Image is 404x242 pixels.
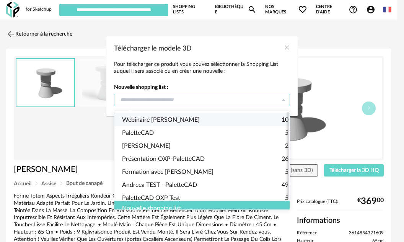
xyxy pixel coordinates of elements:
[114,61,290,75] p: Pour télécharger ce produit vous pouvez sélectionner la Shopping List auquel il sera associé ou e...
[114,201,296,216] div: Nouvelle shopping list
[282,178,288,191] span: 49
[114,84,290,91] strong: Nouvelle shopping list :
[285,126,288,139] span: 5
[114,45,192,52] span: Télécharger le modele 3D
[122,178,197,191] span: Andreea TEST - PaletteCAD
[106,36,298,116] div: Télécharger le modele 3D
[122,152,205,165] span: Présentation OXP-PaletteCAD
[282,152,288,165] span: 26
[122,139,171,152] span: [PERSON_NAME]
[284,44,290,52] button: Close
[122,165,213,178] span: Formation avec [PERSON_NAME]
[282,113,288,126] span: 10
[122,113,200,126] span: Webinaire [PERSON_NAME]
[122,191,180,204] span: PaletteCAD OXP Test
[285,139,288,152] span: 2
[122,126,154,139] span: PaletteCAD
[285,165,288,178] span: 5
[285,191,288,204] span: 5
